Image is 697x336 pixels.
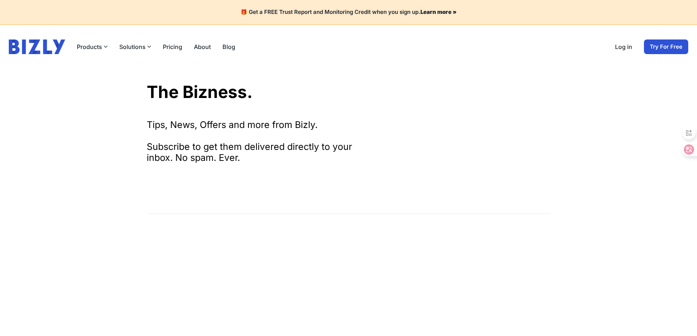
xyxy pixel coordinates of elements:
[147,119,366,163] div: Tips, News, Offers and more from Bizly. Subscribe to get them delivered directly to your inbox. N...
[644,39,688,54] a: Try For Free
[222,42,235,51] a: Blog
[163,42,182,51] a: Pricing
[194,42,211,51] a: About
[77,42,108,51] button: Products
[615,42,632,51] a: Log in
[147,82,252,102] a: The Bizness.
[119,42,151,51] button: Solutions
[9,9,688,16] h4: 🎁 Get a FREE Trust Report and Monitoring Credit when you sign up.
[420,8,457,15] a: Learn more »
